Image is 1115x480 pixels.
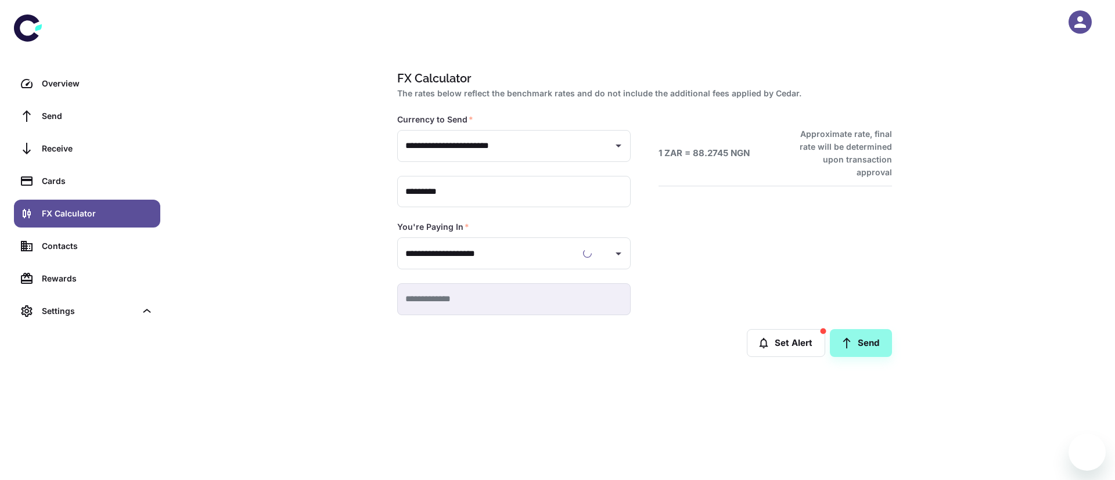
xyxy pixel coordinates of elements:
[830,329,892,357] a: Send
[14,200,160,228] a: FX Calculator
[42,175,153,187] div: Cards
[1069,434,1106,471] iframe: Button to launch messaging window
[397,221,469,233] label: You're Paying In
[787,128,892,179] h6: Approximate rate, final rate will be determined upon transaction approval
[42,305,136,317] div: Settings
[14,102,160,130] a: Send
[14,232,160,260] a: Contacts
[14,297,160,325] div: Settings
[42,77,153,90] div: Overview
[14,167,160,195] a: Cards
[659,147,750,160] h6: 1 ZAR = 88.2745 NGN
[14,70,160,98] a: Overview
[397,114,473,125] label: Currency to Send
[14,135,160,163] a: Receive
[610,138,627,154] button: Open
[42,272,153,285] div: Rewards
[42,110,153,122] div: Send
[42,207,153,220] div: FX Calculator
[42,142,153,155] div: Receive
[14,265,160,293] a: Rewards
[397,70,887,87] h1: FX Calculator
[42,240,153,252] div: Contacts
[610,246,627,262] button: Open
[747,329,825,357] button: Set Alert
